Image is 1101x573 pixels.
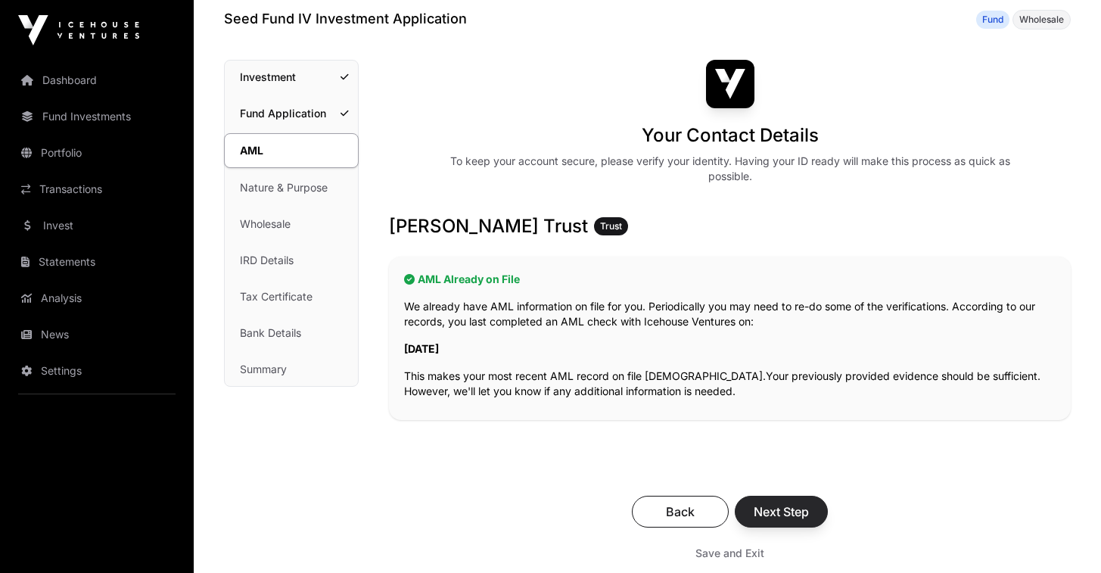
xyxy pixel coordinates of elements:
a: Settings [12,354,182,388]
a: Fund Investments [12,100,182,133]
a: IRD Details [225,244,358,277]
a: Statements [12,245,182,279]
a: Transactions [12,173,182,206]
p: We already have AML information on file for you. Periodically you may need to re-do some of the v... [404,299,1056,329]
iframe: Chat Widget [1025,500,1101,573]
span: Fund [982,14,1003,26]
a: Analysis [12,282,182,315]
span: Next Step [754,503,809,521]
a: Nature & Purpose [225,171,358,204]
button: Save and Exit [677,540,782,567]
span: Save and Exit [695,546,764,561]
a: Portfolio [12,136,182,170]
span: Back [651,503,710,521]
h2: AML Already on File [404,272,1056,287]
a: Summary [225,353,358,386]
a: News [12,318,182,351]
a: Bank Details [225,316,358,350]
img: Seed Fund IV [706,60,754,108]
div: To keep your account secure, please verify your identity. Having your ID ready will make this pro... [440,154,1021,184]
p: [DATE] [404,341,1056,357]
a: Tax Certificate [225,280,358,313]
h1: Your Contact Details [642,123,819,148]
h3: [PERSON_NAME] Trust [389,214,1071,238]
a: Wholesale [225,207,358,241]
a: AML [224,133,359,168]
button: Next Step [735,496,828,528]
h1: Seed Fund IV Investment Application [224,8,467,30]
p: This makes your most recent AML record on file [DEMOGRAPHIC_DATA]. [404,369,1056,399]
button: Back [632,496,729,528]
span: Wholesale [1019,14,1064,26]
img: Icehouse Ventures Logo [18,15,139,45]
span: Trust [600,220,622,232]
a: Fund Application [225,97,358,130]
a: Dashboard [12,64,182,97]
a: Investment [225,61,358,94]
a: Invest [12,209,182,242]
